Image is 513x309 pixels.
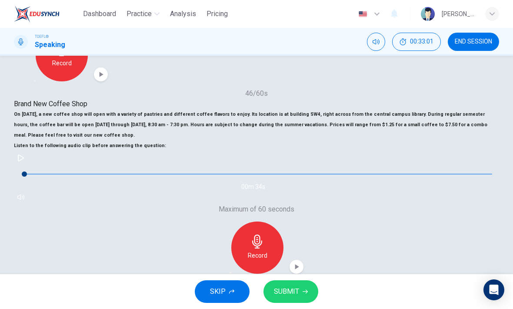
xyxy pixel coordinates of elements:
[207,9,228,19] span: Pricing
[483,279,504,300] div: Open Intercom Messenger
[123,6,163,22] button: Practice
[410,38,433,45] span: 00:33:01
[83,9,116,19] span: Dashboard
[263,280,318,303] button: SUBMIT
[274,285,299,298] span: SUBMIT
[127,9,152,19] span: Practice
[357,11,368,17] img: en
[52,58,72,68] h6: Record
[210,285,226,298] span: SKIP
[367,33,385,51] div: Mute
[392,33,441,51] button: 00:33:01
[455,38,492,45] span: END SESSION
[442,9,475,19] div: [PERSON_NAME]
[392,33,441,51] div: Hide
[248,250,267,261] h6: Record
[14,5,80,23] a: EduSynch logo
[231,222,283,274] button: Record
[80,6,120,22] button: Dashboard
[167,6,200,22] button: Analysis
[35,40,65,50] h1: Speaking
[170,9,196,19] span: Analysis
[14,5,60,23] img: EduSynch logo
[35,34,49,40] span: TOEFL®
[203,6,231,22] button: Pricing
[421,7,435,21] img: Profile picture
[195,280,250,303] button: SKIP
[448,33,499,51] button: END SESSION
